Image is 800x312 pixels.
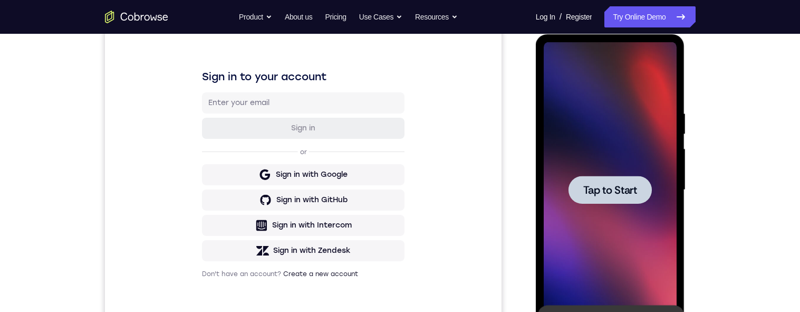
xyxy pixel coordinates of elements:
[171,173,243,183] div: Sign in with Google
[167,223,247,234] div: Sign in with Intercom
[97,218,300,239] button: Sign in with Intercom
[168,249,246,259] div: Sign in with Zendesk
[97,273,300,281] p: Don't have an account?
[560,11,562,23] span: /
[178,273,253,281] a: Create a new account
[37,288,130,309] div: Session ended
[97,193,300,214] button: Sign in with GitHub
[415,6,458,27] button: Resources
[566,6,592,27] a: Register
[97,243,300,264] button: Sign in with Zendesk
[171,198,243,209] div: Sign in with GitHub
[33,141,116,169] button: Tap to Start
[105,11,168,23] a: Go to the home page
[47,150,101,161] span: Tap to Start
[359,6,402,27] button: Use Cases
[97,167,300,188] button: Sign in with Google
[193,151,204,159] p: or
[285,6,312,27] a: About us
[325,6,346,27] a: Pricing
[604,6,695,27] a: Try Online Demo
[239,6,272,27] button: Product
[536,6,555,27] a: Log In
